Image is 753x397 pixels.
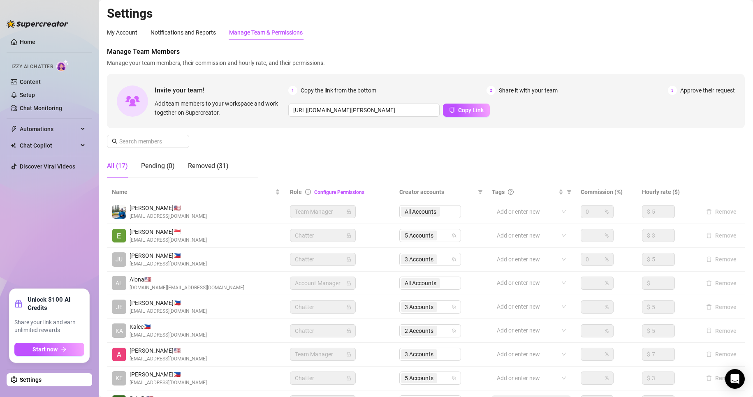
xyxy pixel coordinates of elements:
[295,348,351,360] span: Team Manager
[116,326,123,335] span: KA
[346,233,351,238] span: lock
[130,203,207,212] span: [PERSON_NAME] 🇺🇸
[703,326,740,336] button: Remove
[20,39,35,45] a: Home
[452,305,456,309] span: team
[680,86,735,95] span: Approve their request
[112,187,273,196] span: Name
[116,255,123,264] span: JU
[119,137,178,146] input: Search members
[130,284,244,292] span: [DOMAIN_NAME][EMAIL_ADDRESS][DOMAIN_NAME]
[155,85,288,95] span: Invite your team!
[565,186,573,198] span: filter
[305,189,311,195] span: info-circle
[112,205,126,219] img: Emad Ataei
[703,373,740,383] button: Remove
[449,107,455,113] span: copy
[492,187,505,196] span: Tags
[20,78,41,85] a: Content
[452,257,456,262] span: team
[703,254,740,264] button: Remove
[130,236,207,244] span: [EMAIL_ADDRESS][DOMAIN_NAME]
[295,277,351,289] span: Account Manager
[155,99,285,117] span: Add team members to your workspace and work together on Supercreator.
[130,275,244,284] span: Alona 🇺🇸
[295,325,351,337] span: Chatter
[130,212,207,220] span: [EMAIL_ADDRESS][DOMAIN_NAME]
[405,302,433,312] span: 3 Accounts
[405,326,433,335] span: 2 Accounts
[405,374,433,383] span: 5 Accounts
[20,376,42,383] a: Settings
[290,189,302,195] span: Role
[508,189,514,195] span: question-circle
[346,376,351,381] span: lock
[130,322,207,331] span: Kalee 🇵🇭
[112,138,118,144] span: search
[141,161,175,171] div: Pending (0)
[188,161,229,171] div: Removed (31)
[401,373,437,383] span: 5 Accounts
[56,60,69,72] img: AI Chatter
[130,260,207,268] span: [EMAIL_ADDRESS][DOMAIN_NAME]
[346,257,351,262] span: lock
[11,126,17,132] span: thunderbolt
[130,307,207,315] span: [EMAIL_ADDRESS][DOMAIN_NAME]
[107,28,137,37] div: My Account
[637,184,698,200] th: Hourly rate ($)
[14,319,84,335] span: Share your link and earn unlimited rewards
[130,298,207,307] span: [PERSON_NAME] 🇵🇭
[487,86,496,95] span: 2
[346,305,351,309] span: lock
[567,189,572,194] span: filter
[14,343,84,356] button: Start nowarrow-right
[11,143,16,148] img: Chat Copilot
[478,189,483,194] span: filter
[452,376,456,381] span: team
[107,184,285,200] th: Name
[107,58,745,67] span: Manage your team members, their commission and hourly rate, and their permissions.
[346,352,351,357] span: lock
[107,47,745,57] span: Manage Team Members
[452,233,456,238] span: team
[725,369,745,389] div: Open Intercom Messenger
[151,28,216,37] div: Notifications and Reports
[576,184,637,200] th: Commission (%)
[288,86,297,95] span: 1
[452,328,456,333] span: team
[401,302,437,312] span: 3 Accounts
[295,372,351,384] span: Chatter
[499,86,558,95] span: Share it with your team
[476,186,484,198] span: filter
[703,207,740,217] button: Remove
[130,251,207,260] span: [PERSON_NAME] 🇵🇭
[20,163,75,170] a: Discover Viral Videos
[401,254,437,264] span: 3 Accounts
[20,92,35,98] a: Setup
[346,281,351,286] span: lock
[295,301,351,313] span: Chatter
[61,346,67,352] span: arrow-right
[130,355,207,363] span: [EMAIL_ADDRESS][DOMAIN_NAME]
[130,346,207,355] span: [PERSON_NAME] 🇺🇸
[399,187,475,196] span: Creator accounts
[668,86,677,95] span: 3
[295,229,351,242] span: Chatter
[107,6,745,21] h2: Settings
[14,300,23,308] span: gift
[116,302,123,312] span: JE
[458,107,484,113] span: Copy Link
[112,229,126,242] img: Eduardo Leon Jr
[130,379,207,387] span: [EMAIL_ADDRESS][DOMAIN_NAME]
[405,255,433,264] span: 3 Accounts
[112,348,126,361] img: Alexicon Ortiaga
[703,302,740,312] button: Remove
[130,227,207,236] span: [PERSON_NAME] 🇸🇬
[346,209,351,214] span: lock
[295,253,351,265] span: Chatter
[443,104,490,117] button: Copy Link
[703,231,740,240] button: Remove
[107,161,128,171] div: All (17)
[301,86,376,95] span: Copy the link from the bottom
[116,374,123,383] span: KE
